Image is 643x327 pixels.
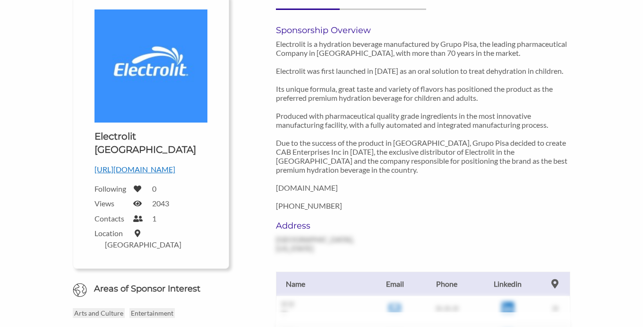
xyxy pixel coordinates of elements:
label: 1 [152,214,156,223]
h6: Areas of Sponsor Interest [66,283,236,295]
label: 2043 [152,199,169,208]
p: Entertainment [129,308,175,318]
img: Globe Icon [73,283,87,297]
h6: Sponsorship Overview [276,25,570,35]
p: Electrolit is a hydration beverage manufactured by Grupo Pisa, the leading pharmaceutical Company... [276,39,570,210]
th: Email [371,272,419,296]
label: Following [94,184,128,193]
h1: Electrolit [GEOGRAPHIC_DATA] [94,130,207,156]
label: Views [94,199,128,208]
h6: Address [276,221,365,231]
label: Contacts [94,214,128,223]
p: Arts and Culture [73,308,125,318]
th: Linkedin [475,272,540,296]
th: Phone [419,272,475,296]
label: 0 [152,184,156,193]
label: [GEOGRAPHIC_DATA] [105,240,181,249]
th: Name [276,272,371,296]
p: [URL][DOMAIN_NAME] [94,163,207,176]
label: Location [94,229,128,238]
img: Electrolit USA Logo [94,9,207,123]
